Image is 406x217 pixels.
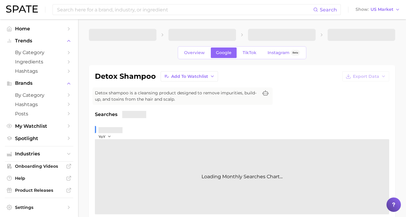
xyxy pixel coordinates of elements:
[95,111,117,118] span: Searches
[15,205,63,210] span: Settings
[5,134,73,143] a: Spotlight
[5,79,73,88] button: Brands
[211,47,237,58] a: Google
[15,123,63,129] span: My Watchlist
[184,50,205,55] span: Overview
[353,74,379,79] span: Export Data
[15,164,63,169] span: Onboarding Videos
[268,50,289,55] span: Instagram
[5,203,73,212] a: Settings
[371,8,393,11] span: US Market
[5,149,73,158] button: Industries
[15,38,63,44] span: Trends
[15,26,63,32] span: Home
[5,100,73,109] a: Hashtags
[15,102,63,107] span: Hashtags
[15,111,63,117] span: Posts
[161,71,218,81] button: Add to Watchlist
[5,109,73,118] a: Posts
[56,5,313,15] input: Search here for a brand, industry, or ingredient
[15,59,63,65] span: Ingredients
[15,151,63,157] span: Industries
[5,186,73,195] a: Product Releases
[262,47,305,58] a: InstagramBeta
[356,8,369,11] span: Show
[15,50,63,55] span: by Category
[5,121,73,131] a: My Watchlist
[98,134,111,139] button: YoY
[5,24,73,33] a: Home
[15,188,63,193] span: Product Releases
[171,74,208,79] span: Add to Watchlist
[320,7,337,13] span: Search
[243,50,256,55] span: TikTok
[5,66,73,76] a: Hashtags
[354,6,401,14] button: ShowUS Market
[5,162,73,171] a: Onboarding Videos
[5,48,73,57] a: by Category
[95,90,258,102] span: Detox shampoo is a cleansing product designed to remove impurities, build-up, and toxins from the...
[5,174,73,183] a: Help
[15,81,63,86] span: Brands
[15,68,63,74] span: Hashtags
[15,92,63,98] span: by Category
[5,90,73,100] a: by Category
[179,47,210,58] a: Overview
[5,57,73,66] a: Ingredients
[238,47,262,58] a: TikTok
[5,36,73,45] button: Trends
[98,134,105,139] span: YoY
[342,71,389,81] button: Export Data
[216,50,232,55] span: Google
[6,5,38,13] img: SPATE
[292,50,298,55] span: Beta
[95,139,389,214] div: Loading Monthly Searches Chart...
[95,73,156,80] h1: detox shampoo
[15,136,63,141] span: Spotlight
[15,176,63,181] span: Help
